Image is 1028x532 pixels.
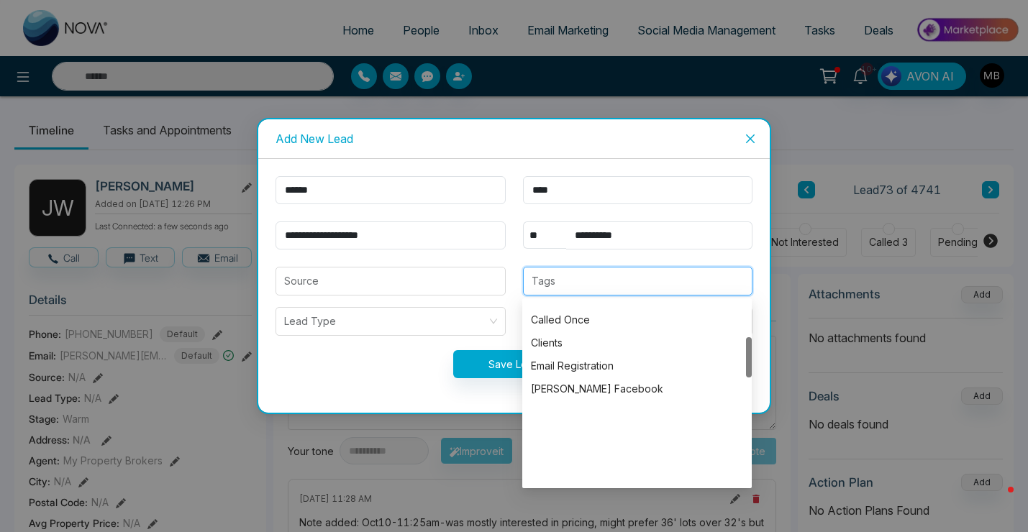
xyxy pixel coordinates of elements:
button: Save Lead [453,350,575,378]
div: [PERSON_NAME] Facebook [531,381,743,397]
div: Email Registration [522,354,752,377]
div: Called Once [531,312,743,328]
div: Clients [531,335,743,351]
div: Add New Lead [276,131,752,147]
div: Called Once [522,308,752,331]
div: Clients [522,331,752,354]
div: Email Registration [531,358,743,374]
div: Flori Vaughan Facebook [522,377,752,400]
span: close [745,133,756,145]
button: Close [731,119,770,158]
iframe: Intercom live chat [979,483,1014,518]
